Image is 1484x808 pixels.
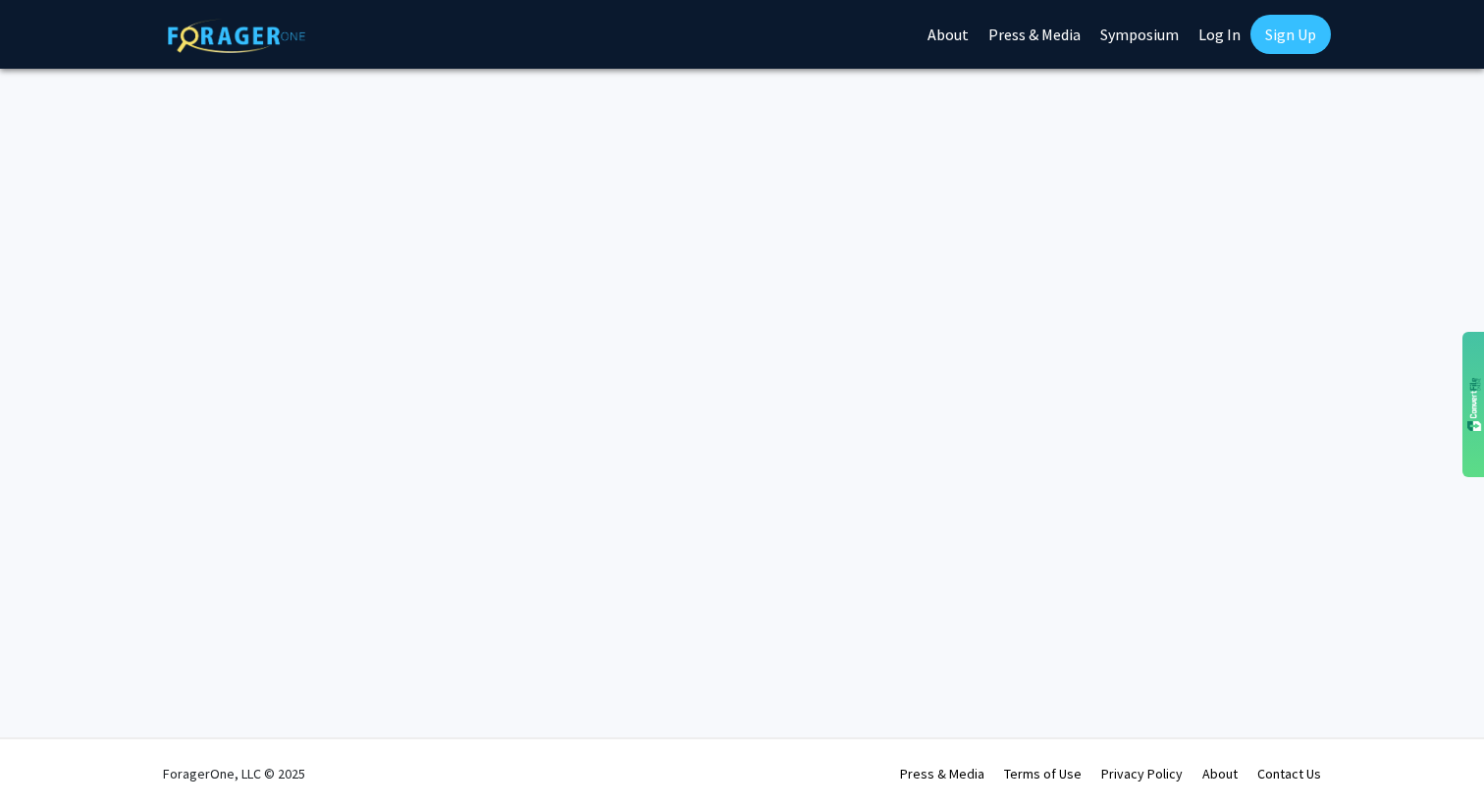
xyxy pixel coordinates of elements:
a: Contact Us [1257,765,1321,782]
a: Privacy Policy [1101,765,1183,782]
a: Press & Media [900,765,984,782]
a: Terms of Use [1004,765,1082,782]
div: ForagerOne, LLC © 2025 [163,739,305,808]
img: ForagerOne Logo [168,19,305,53]
img: gdzwAHDJa65OwAAAABJRU5ErkJggg== [1467,377,1482,431]
a: About [1202,765,1238,782]
a: Sign Up [1250,15,1331,54]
